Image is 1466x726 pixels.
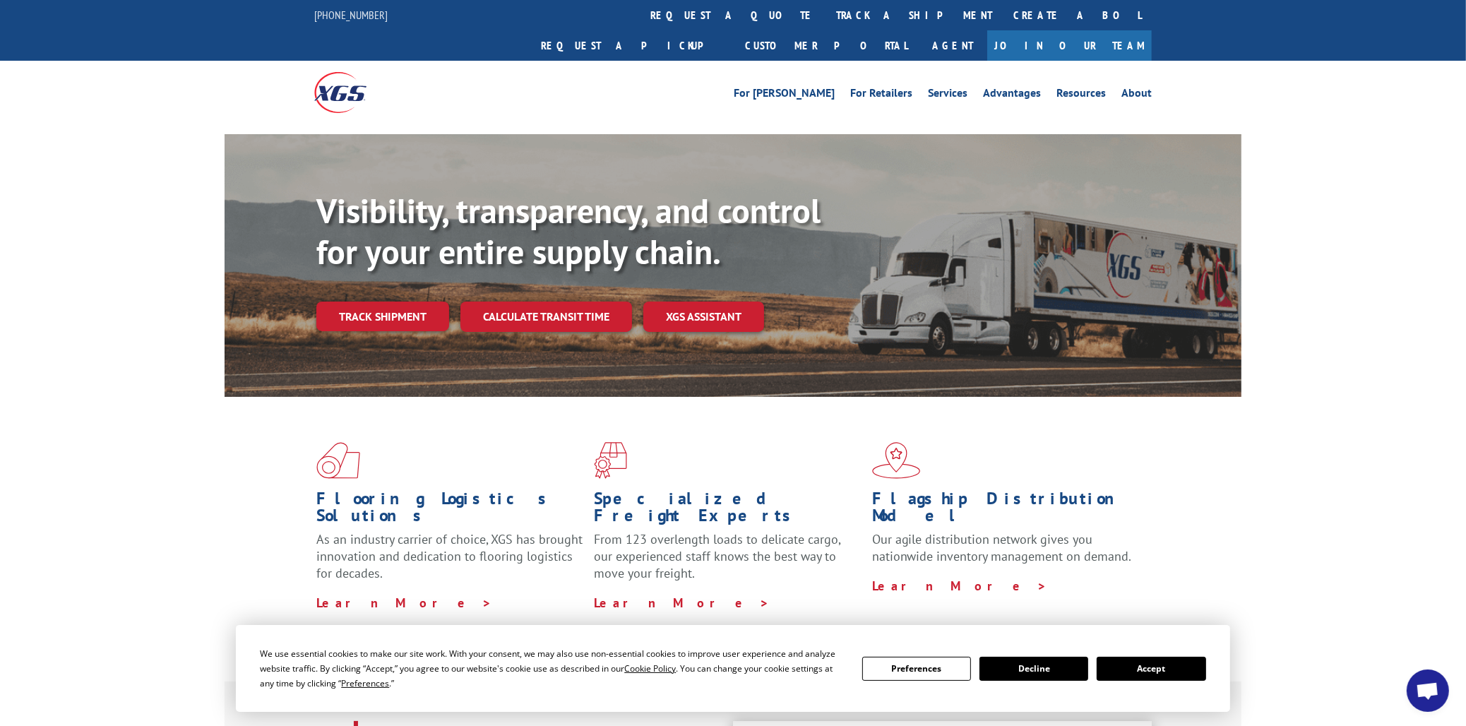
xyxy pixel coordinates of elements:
[341,677,389,689] span: Preferences
[594,490,861,531] h1: Specialized Freight Experts
[872,442,921,479] img: xgs-icon-flagship-distribution-model-red
[928,88,967,103] a: Services
[983,88,1041,103] a: Advantages
[850,88,912,103] a: For Retailers
[316,442,360,479] img: xgs-icon-total-supply-chain-intelligence-red
[872,531,1132,564] span: Our agile distribution network gives you nationwide inventory management on demand.
[316,595,492,611] a: Learn More >
[1097,657,1205,681] button: Accept
[979,657,1088,681] button: Decline
[314,8,388,22] a: [PHONE_NUMBER]
[872,578,1048,594] a: Learn More >
[594,531,861,594] p: From 123 overlength loads to delicate cargo, our experienced staff knows the best way to move you...
[236,625,1230,712] div: Cookie Consent Prompt
[530,30,734,61] a: Request a pickup
[316,531,583,581] span: As an industry carrier of choice, XGS has brought innovation and dedication to flooring logistics...
[987,30,1152,61] a: Join Our Team
[460,302,632,332] a: Calculate transit time
[918,30,987,61] a: Agent
[1407,670,1449,712] a: Open chat
[316,490,583,531] h1: Flooring Logistics Solutions
[872,490,1139,531] h1: Flagship Distribution Model
[1056,88,1106,103] a: Resources
[624,662,676,674] span: Cookie Policy
[734,88,835,103] a: For [PERSON_NAME]
[316,189,821,273] b: Visibility, transparency, and control for your entire supply chain.
[316,302,449,331] a: Track shipment
[594,595,770,611] a: Learn More >
[862,657,971,681] button: Preferences
[734,30,918,61] a: Customer Portal
[643,302,764,332] a: XGS ASSISTANT
[260,646,845,691] div: We use essential cookies to make our site work. With your consent, we may also use non-essential ...
[594,442,627,479] img: xgs-icon-focused-on-flooring-red
[1121,88,1152,103] a: About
